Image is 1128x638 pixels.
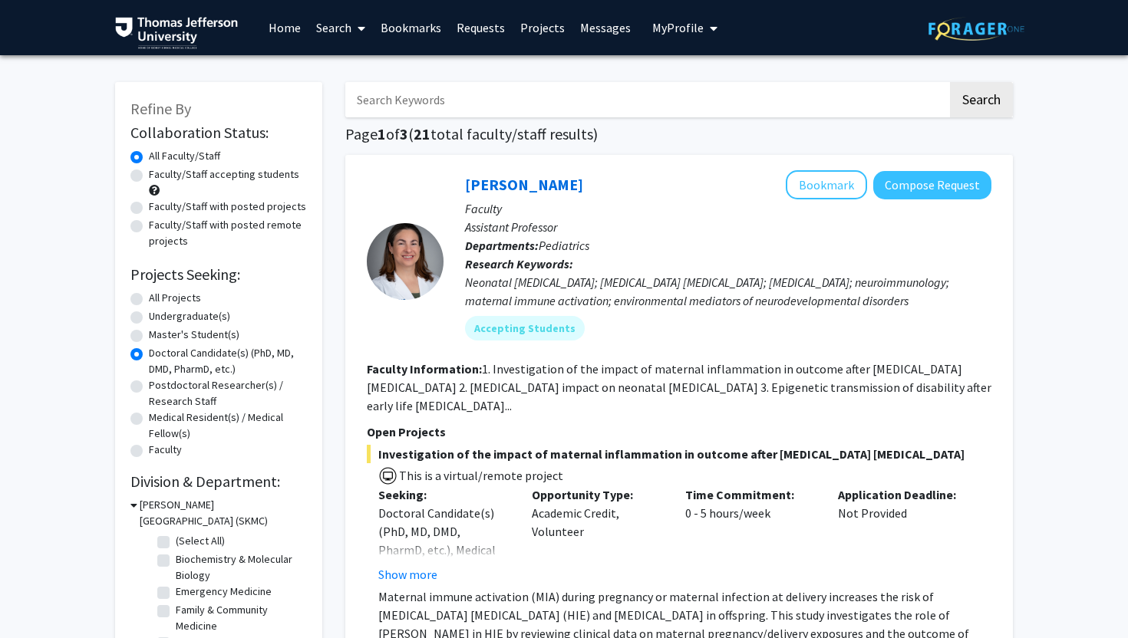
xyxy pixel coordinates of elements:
[12,569,65,626] iframe: Chat
[652,20,704,35] span: My Profile
[176,584,272,600] label: Emergency Medicine
[130,123,307,142] h2: Collaboration Status:
[539,238,589,253] span: Pediatrics
[149,290,201,306] label: All Projects
[149,199,306,215] label: Faculty/Staff with posted projects
[465,175,583,194] a: [PERSON_NAME]
[130,265,307,284] h2: Projects Seeking:
[149,377,307,409] label: Postdoctoral Researcher(s) / Research Staff
[465,273,991,310] div: Neonatal [MEDICAL_DATA]; [MEDICAL_DATA] [MEDICAL_DATA]; [MEDICAL_DATA]; neuroimmunology; maternal...
[378,485,509,504] p: Seeking:
[367,361,482,377] b: Faculty Information:
[345,125,1013,143] h1: Page of ( total faculty/staff results)
[149,345,307,377] label: Doctoral Candidate(s) (PhD, MD, DMD, PharmD, etc.)
[176,551,303,584] label: Biochemistry & Molecular Biology
[367,361,991,413] fg-read-more: 1. Investigation of the impact of maternal inflammation in outcome after [MEDICAL_DATA] [MEDICAL_...
[449,1,513,54] a: Requests
[149,442,182,458] label: Faculty
[465,218,991,236] p: Assistant Professor
[149,166,299,183] label: Faculty/Staff accepting students
[345,82,948,117] input: Search Keywords
[149,327,239,343] label: Master's Student(s)
[149,308,230,324] label: Undergraduate(s)
[950,82,1013,117] button: Search
[378,124,386,143] span: 1
[130,472,307,491] h2: Division & Department:
[465,316,585,340] mat-chip: Accepting Students
[465,238,539,253] b: Departments:
[520,485,674,584] div: Academic Credit, Volunteer
[373,1,449,54] a: Bookmarks
[873,171,991,199] button: Compose Request to Elizabeth Wright-Jin
[397,468,563,483] span: This is a virtual/remote project
[786,170,867,199] button: Add Elizabeth Wright-Jin to Bookmarks
[115,17,238,49] img: Thomas Jefferson University Logo
[465,256,573,271] b: Research Keywords:
[140,497,307,529] h3: [PERSON_NAME][GEOGRAPHIC_DATA] (SKMC)
[674,485,827,584] div: 0 - 5 hours/week
[378,504,509,596] div: Doctoral Candidate(s) (PhD, MD, DMD, PharmD, etc.), Medical Resident(s) / Medical Fellow(s)
[465,199,991,218] p: Faculty
[685,485,816,504] p: Time Commitment:
[378,565,437,584] button: Show more
[149,409,307,442] label: Medical Resident(s) / Medical Fellow(s)
[149,148,220,164] label: All Faculty/Staff
[838,485,968,504] p: Application Deadline:
[176,602,303,634] label: Family & Community Medicine
[149,217,307,249] label: Faculty/Staff with posted remote projects
[367,423,991,441] p: Open Projects
[308,1,373,54] a: Search
[261,1,308,54] a: Home
[367,445,991,463] span: Investigation of the impact of maternal inflammation in outcome after [MEDICAL_DATA] [MEDICAL_DATA]
[176,533,225,549] label: (Select All)
[400,124,408,143] span: 3
[532,485,662,504] p: Opportunity Type:
[130,99,191,118] span: Refine By
[414,124,430,143] span: 21
[572,1,638,54] a: Messages
[826,485,980,584] div: Not Provided
[928,17,1024,41] img: ForagerOne Logo
[513,1,572,54] a: Projects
